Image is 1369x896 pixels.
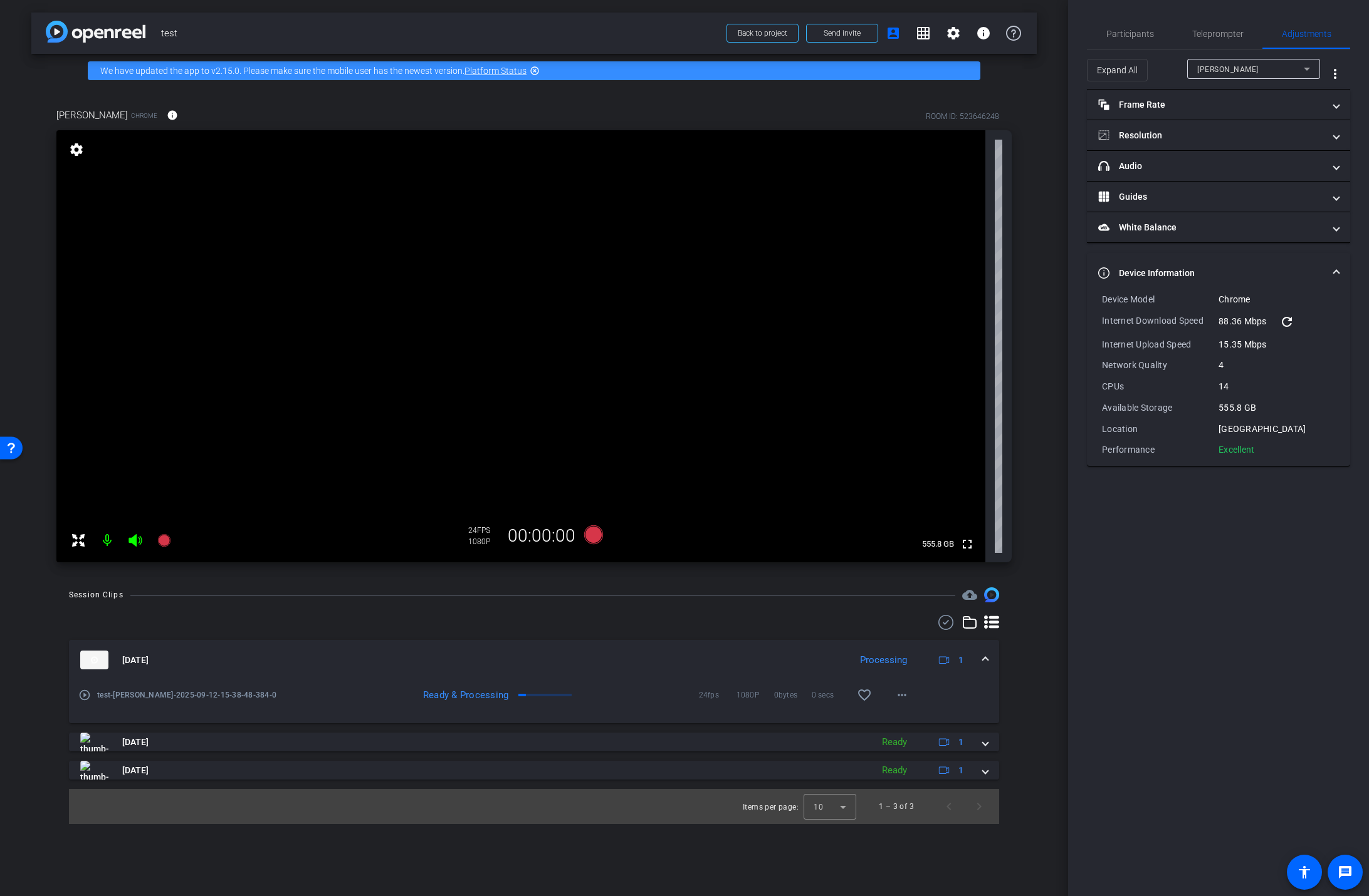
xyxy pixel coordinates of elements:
div: Location [1102,423,1219,435]
span: 1 [958,764,963,777]
div: Performance [1102,443,1219,456]
img: thumb-nail [80,733,108,751]
div: 555.8 GB [1219,401,1335,414]
span: Back to project [738,29,787,38]
div: Chrome [1219,293,1335,306]
div: thumb-nail[DATE]Processing1 [69,680,999,723]
span: Destinations for your clips [962,587,977,602]
span: [DATE] [122,764,149,777]
span: 1 [958,736,963,749]
span: 1080P [737,689,774,701]
div: 88.36 Mbps [1219,314,1335,329]
span: [DATE] [122,654,149,667]
span: Chrome [131,111,157,120]
mat-expansion-panel-header: Device Information [1087,253,1350,293]
mat-icon: settings [68,142,85,157]
div: 4 [1219,359,1335,371]
div: ROOM ID: 523646248 [926,111,999,122]
mat-expansion-panel-header: Frame Rate [1087,90,1350,120]
div: Device Model [1102,293,1219,306]
span: Teleprompter [1192,29,1244,38]
div: Ready & Processing [409,689,515,701]
a: Platform Status [464,66,527,76]
span: test [161,21,719,46]
span: FPS [477,526,490,535]
span: 24fps [699,689,737,701]
img: thumb-nail [80,761,108,780]
mat-icon: grid_on [916,26,931,41]
div: Session Clips [69,589,123,601]
div: 14 [1219,380,1335,393]
mat-panel-title: Device Information [1098,267,1324,280]
mat-icon: info [976,26,991,41]
div: 1080P [468,537,500,547]
div: CPUs [1102,380,1219,393]
mat-icon: favorite_border [857,687,872,703]
span: Expand All [1097,58,1138,82]
div: Available Storage [1102,401,1219,414]
mat-icon: account_box [886,26,901,41]
mat-expansion-panel-header: White Balance [1087,212,1350,242]
span: [DATE] [122,736,149,749]
span: Adjustments [1282,29,1331,38]
button: Previous page [934,791,964,821]
mat-icon: fullscreen [960,537,975,552]
button: Send invite [806,24,878,43]
div: Processing [854,653,913,667]
mat-expansion-panel-header: Resolution [1087,120,1350,150]
div: Items per page: [743,801,799,813]
div: 00:00:00 [500,525,584,547]
div: Internet Upload Speed [1102,338,1219,351]
span: 1 [958,654,963,667]
span: 0bytes [774,689,812,701]
span: Participants [1106,29,1154,38]
img: app-logo [46,21,145,43]
span: test-[PERSON_NAME]-2025-09-12-15-38-48-384-0 [97,689,315,701]
mat-icon: message [1338,865,1353,880]
div: Excellent [1219,443,1254,456]
mat-panel-title: White Balance [1098,221,1324,234]
mat-icon: more_vert [1328,66,1343,81]
mat-expansion-panel-header: Guides [1087,182,1350,212]
div: 24 [468,525,500,535]
mat-icon: more_horiz [894,687,910,703]
img: thumb-nail [80,651,108,669]
mat-icon: refresh [1279,314,1294,329]
mat-panel-title: Frame Rate [1098,98,1324,111]
img: Session clips [984,587,999,602]
div: We have updated the app to v2.15.0. Please make sure the mobile user has the newest version. [88,61,980,80]
mat-panel-title: Resolution [1098,129,1324,142]
button: Next page [964,791,994,821]
button: Expand All [1087,59,1148,81]
mat-icon: accessibility [1297,865,1312,880]
mat-icon: settings [946,26,961,41]
div: Internet Download Speed [1102,314,1219,329]
span: [PERSON_NAME] [56,108,128,122]
mat-panel-title: Audio [1098,160,1324,173]
span: 555.8 GB [918,537,958,552]
div: [GEOGRAPHIC_DATA] [1219,423,1335,435]
div: Ready [876,735,913,749]
mat-icon: highlight_off [530,66,540,76]
mat-icon: play_circle_outline [78,689,91,701]
mat-expansion-panel-header: Audio [1087,151,1350,181]
button: Back to project [726,24,799,43]
mat-icon: info [167,110,178,121]
div: Device Information [1087,293,1350,466]
div: Ready [876,763,913,778]
span: Send invite [824,28,861,38]
div: 1 – 3 of 3 [879,800,914,813]
span: 0 secs [812,689,849,701]
span: [PERSON_NAME] [1197,65,1259,74]
div: Network Quality [1102,359,1219,371]
div: 15.35 Mbps [1219,338,1335,351]
mat-panel-title: Guides [1098,190,1324,203]
mat-expansion-panel-header: thumb-nail[DATE]Ready1 [69,733,999,751]
mat-icon: cloud_upload [962,587,977,602]
button: More Options for Adjustments Panel [1320,59,1350,89]
mat-expansion-panel-header: thumb-nail[DATE]Ready1 [69,761,999,780]
mat-expansion-panel-header: thumb-nail[DATE]Processing1 [69,640,999,680]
